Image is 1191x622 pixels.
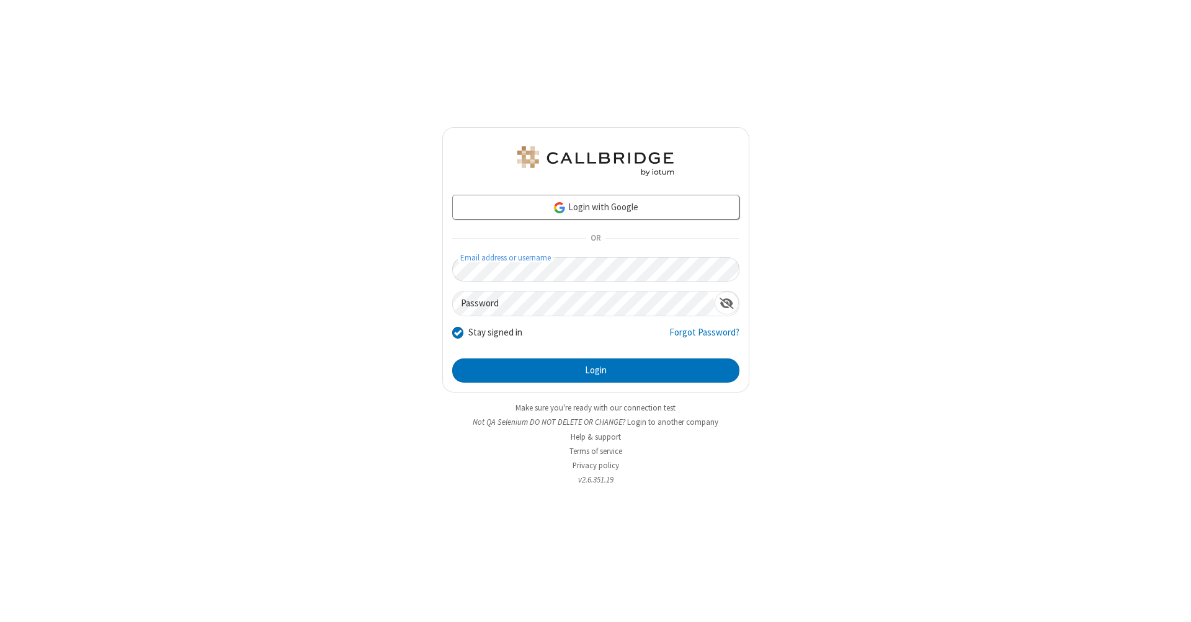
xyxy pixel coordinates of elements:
a: Help & support [571,432,621,442]
button: Login to another company [627,416,718,428]
button: Login [452,358,739,383]
a: Make sure you're ready with our connection test [515,402,676,413]
a: Privacy policy [573,460,619,471]
li: Not QA Selenium DO NOT DELETE OR CHANGE? [442,416,749,428]
a: Forgot Password? [669,326,739,349]
img: google-icon.png [553,201,566,215]
label: Stay signed in [468,326,522,340]
a: Login with Google [452,195,739,220]
li: v2.6.351.19 [442,474,749,486]
div: Show password [715,291,739,314]
input: Password [453,291,715,316]
input: Email address or username [452,257,739,282]
span: OR [586,230,605,247]
img: QA Selenium DO NOT DELETE OR CHANGE [515,146,676,176]
a: Terms of service [569,446,622,456]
